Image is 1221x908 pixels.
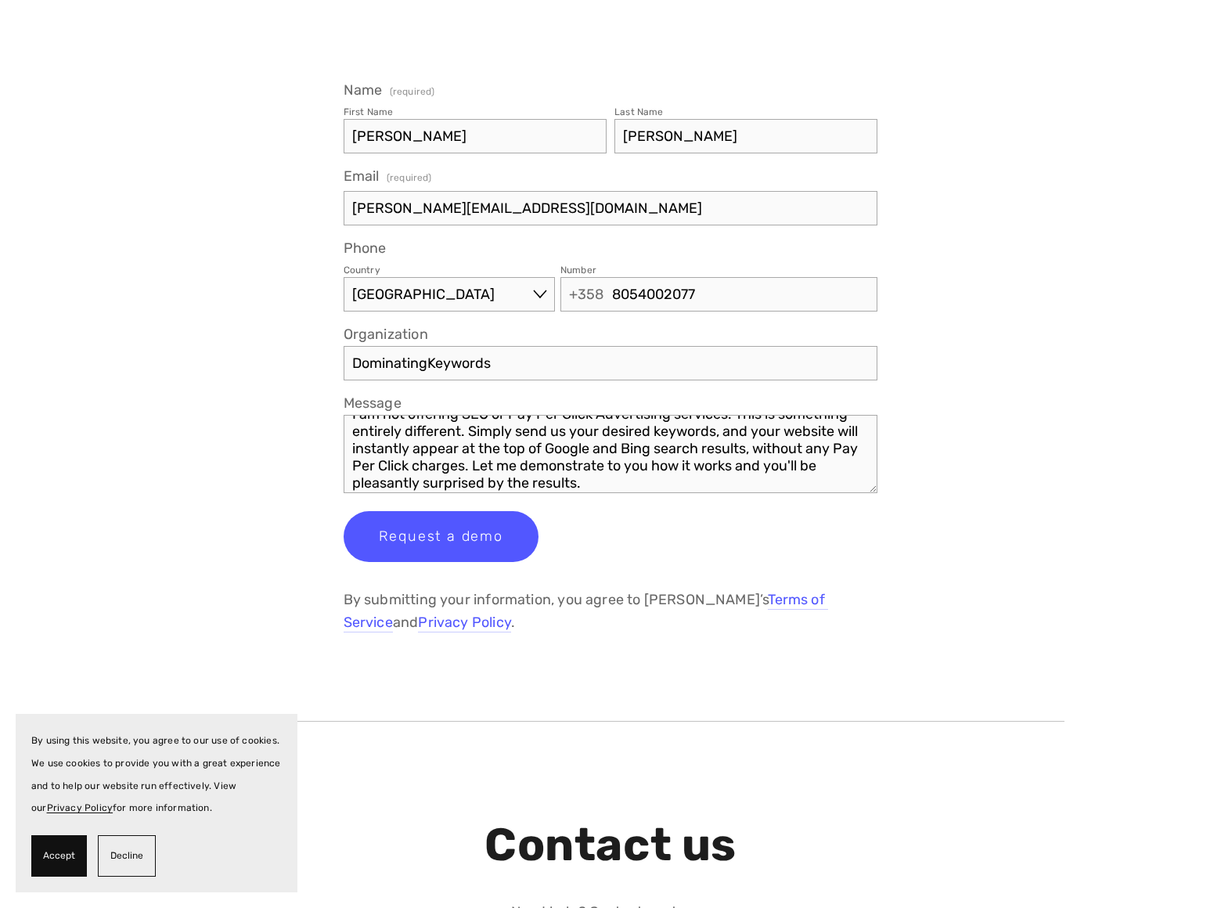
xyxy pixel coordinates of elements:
[1143,833,1221,908] iframe: Chat Widget
[344,168,380,185] span: Email
[110,845,143,867] span: Decline
[560,265,596,276] div: Number
[344,265,380,276] div: Country
[344,395,402,412] span: Message
[43,845,75,867] span: Accept
[344,81,383,99] span: Name
[484,818,737,872] strong: Contact us
[47,802,113,813] a: Privacy Policy
[16,714,297,892] section: Cookie banner
[31,730,282,820] p: By using this website, you agree to our use of cookies. We use cookies to provide you with a grea...
[344,240,387,257] span: Phone
[344,589,878,634] p: By submitting your information, you agree to [PERSON_NAME]’s and .
[561,277,612,312] span: +358
[344,591,828,632] a: Terms of Service
[387,168,432,188] span: (required)
[418,614,511,632] a: Privacy Policy
[390,87,435,96] span: (required)
[614,106,664,117] div: Last Name
[344,106,394,117] div: First Name
[344,326,428,343] span: Organization
[344,415,878,493] textarea: I am not offering SEO or Pay Per Click Advertising services. This is something entirely different...
[379,528,503,545] span: Request a demo
[98,835,156,877] button: Decline
[31,835,87,877] button: Accept
[344,511,538,562] button: Request a demoRequest a demo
